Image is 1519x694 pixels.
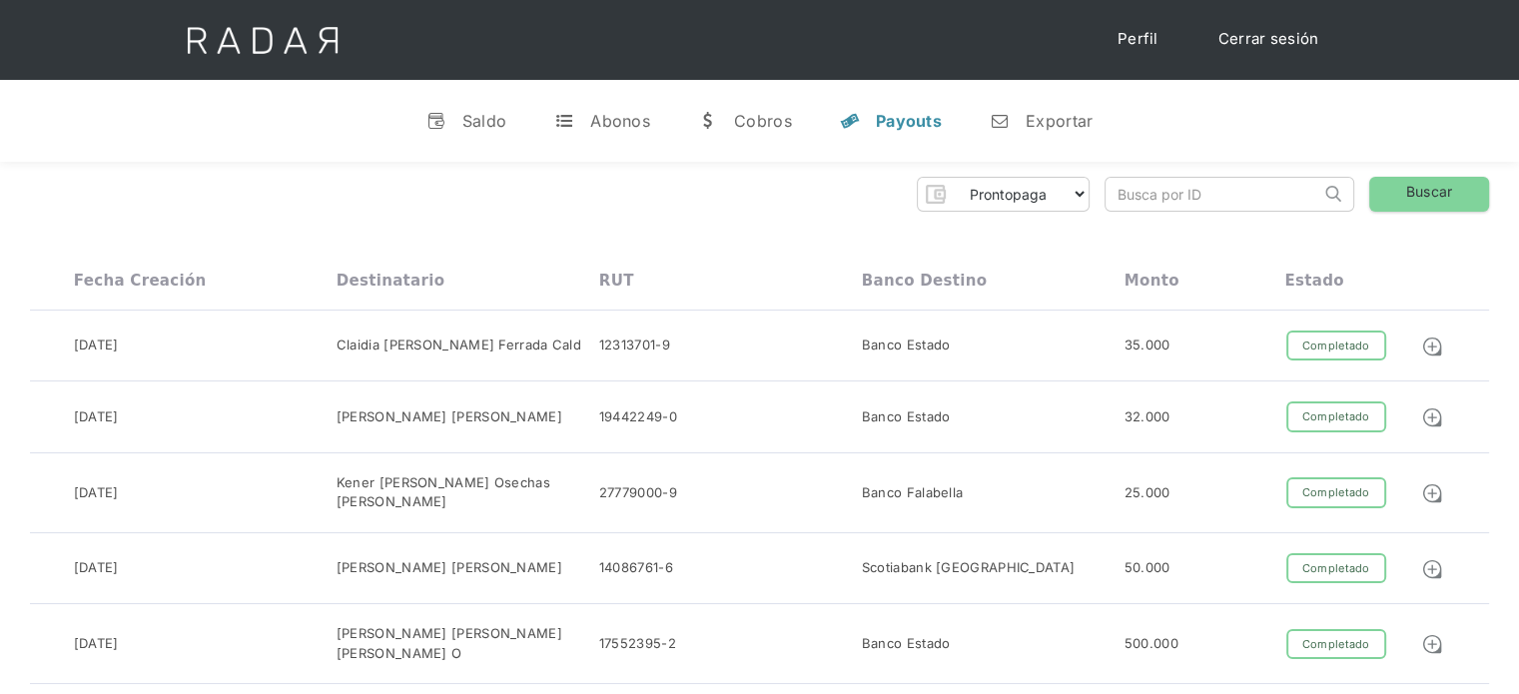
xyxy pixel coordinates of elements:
div: Completado [1286,553,1386,584]
div: [DATE] [74,634,119,654]
input: Busca por ID [1106,178,1320,211]
a: Perfil [1098,20,1178,59]
a: Buscar [1369,177,1489,212]
div: 50.000 [1125,558,1170,578]
img: Detalle [1421,406,1443,428]
div: RUT [599,272,634,290]
div: Banco Estado [862,634,951,654]
div: Scotiabank [GEOGRAPHIC_DATA] [862,558,1075,578]
div: Cobros [734,111,792,131]
img: Detalle [1421,482,1443,504]
div: Completado [1286,331,1386,361]
div: 500.000 [1125,634,1178,654]
img: Detalle [1421,558,1443,580]
div: Kener [PERSON_NAME] Osechas [PERSON_NAME] [337,473,599,512]
div: Destinatario [337,272,444,290]
div: Estado [1284,272,1343,290]
div: Banco Estado [862,336,951,355]
div: Banco Estado [862,407,951,427]
div: Abonos [590,111,650,131]
div: Completado [1286,629,1386,660]
div: Payouts [876,111,942,131]
a: Cerrar sesión [1198,20,1339,59]
div: [DATE] [74,558,119,578]
div: w [698,111,718,131]
div: 27779000-9 [599,483,677,503]
div: 32.000 [1125,407,1170,427]
div: 17552395-2 [599,634,676,654]
div: 14086761-6 [599,558,673,578]
div: [PERSON_NAME] [PERSON_NAME] [337,558,562,578]
div: v [426,111,446,131]
div: [DATE] [74,407,119,427]
div: Banco destino [862,272,987,290]
div: y [840,111,860,131]
div: 19442249-0 [599,407,677,427]
div: Completado [1286,477,1386,508]
div: [DATE] [74,336,119,355]
img: Detalle [1421,336,1443,357]
div: Fecha creación [74,272,207,290]
div: 25.000 [1125,483,1170,503]
div: [PERSON_NAME] [PERSON_NAME] [337,407,562,427]
div: 12313701-9 [599,336,670,355]
div: [DATE] [74,483,119,503]
div: [PERSON_NAME] [PERSON_NAME] [PERSON_NAME] O [337,624,599,663]
img: Detalle [1421,633,1443,655]
div: 35.000 [1125,336,1170,355]
form: Form [917,177,1090,212]
div: Exportar [1026,111,1093,131]
div: Claidia [PERSON_NAME] Ferrada Cald [337,336,581,355]
div: Saldo [462,111,507,131]
div: n [990,111,1010,131]
div: t [554,111,574,131]
div: Completado [1286,401,1386,432]
div: Banco Falabella [862,483,964,503]
div: Monto [1125,272,1179,290]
